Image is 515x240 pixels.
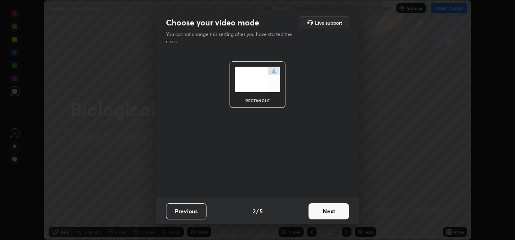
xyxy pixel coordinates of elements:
[241,99,274,103] div: rectangle
[166,31,297,45] p: You cannot change this setting after you have started the class
[260,207,263,215] h4: 5
[256,207,259,215] h4: /
[253,207,255,215] h4: 2
[309,203,349,219] button: Next
[166,203,206,219] button: Previous
[235,67,280,92] img: normalScreenIcon.ae25ed63.svg
[166,17,259,28] h2: Choose your video mode
[315,20,342,25] h5: Live support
